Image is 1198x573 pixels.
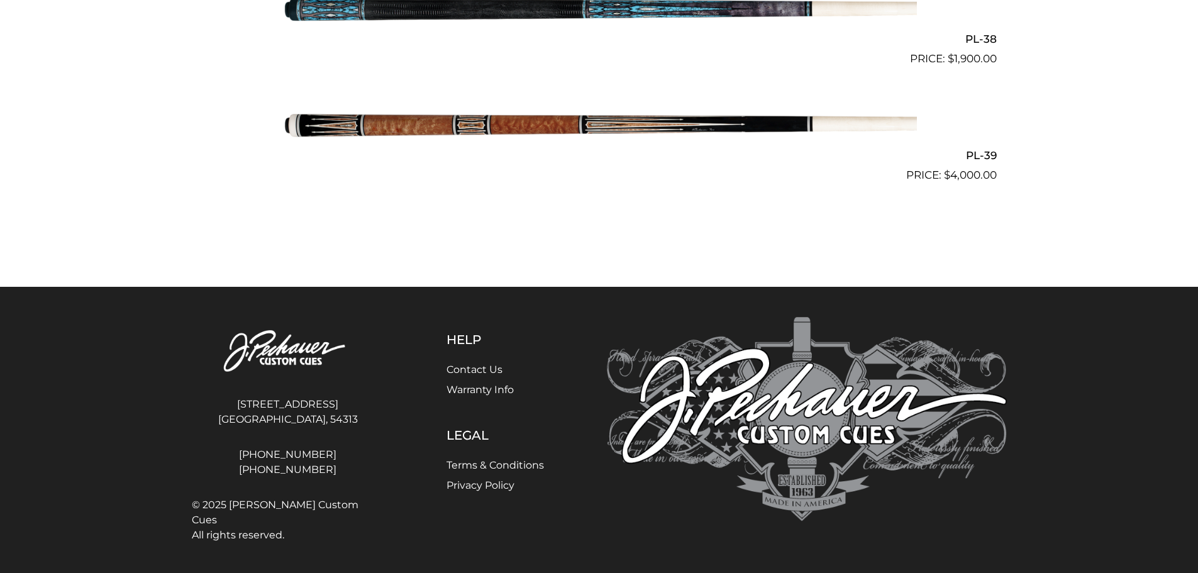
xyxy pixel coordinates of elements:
[192,498,384,543] span: © 2025 [PERSON_NAME] Custom Cues All rights reserved.
[282,72,917,178] img: PL-39
[944,169,950,181] span: $
[202,72,997,183] a: PL-39 $4,000.00
[202,143,997,167] h2: PL-39
[948,52,997,65] bdi: 1,900.00
[446,364,502,376] a: Contact Us
[192,462,384,477] a: [PHONE_NUMBER]
[607,317,1007,521] img: Pechauer Custom Cues
[446,428,544,443] h5: Legal
[446,459,544,471] a: Terms & Conditions
[446,384,514,396] a: Warranty Info
[192,447,384,462] a: [PHONE_NUMBER]
[948,52,954,65] span: $
[446,479,514,491] a: Privacy Policy
[446,332,544,347] h5: Help
[192,392,384,432] address: [STREET_ADDRESS] [GEOGRAPHIC_DATA], 54313
[192,317,384,387] img: Pechauer Custom Cues
[944,169,997,181] bdi: 4,000.00
[202,28,997,51] h2: PL-38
